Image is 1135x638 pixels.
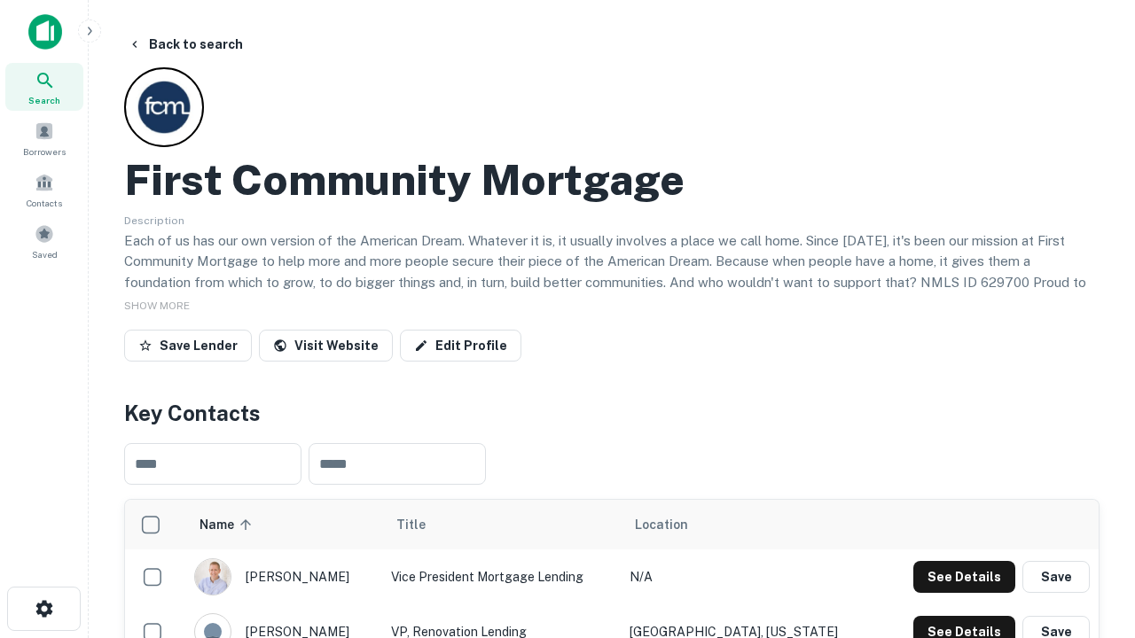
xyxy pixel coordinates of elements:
[124,154,685,206] h2: First Community Mortgage
[5,114,83,162] a: Borrowers
[259,330,393,362] a: Visit Website
[32,247,58,261] span: Saved
[23,144,66,159] span: Borrowers
[124,214,184,227] span: Description
[1046,496,1135,581] iframe: Chat Widget
[400,330,521,362] a: Edit Profile
[396,514,449,535] span: Title
[5,166,83,214] a: Contacts
[1022,561,1090,593] button: Save
[28,93,60,107] span: Search
[195,559,231,595] img: 1520878720083
[635,514,688,535] span: Location
[28,14,62,50] img: capitalize-icon.png
[200,514,257,535] span: Name
[382,549,621,604] td: Vice President Mortgage Lending
[621,549,878,604] td: N/A
[621,500,878,549] th: Location
[124,397,1100,429] h4: Key Contacts
[124,300,190,312] span: SHOW MORE
[124,230,1100,314] p: Each of us has our own version of the American Dream. Whatever it is, it usually involves a place...
[194,558,373,595] div: [PERSON_NAME]
[913,561,1015,593] button: See Details
[27,196,62,210] span: Contacts
[185,500,382,549] th: Name
[5,217,83,265] a: Saved
[124,330,252,362] button: Save Lender
[121,28,250,60] button: Back to search
[382,500,621,549] th: Title
[5,63,83,111] a: Search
